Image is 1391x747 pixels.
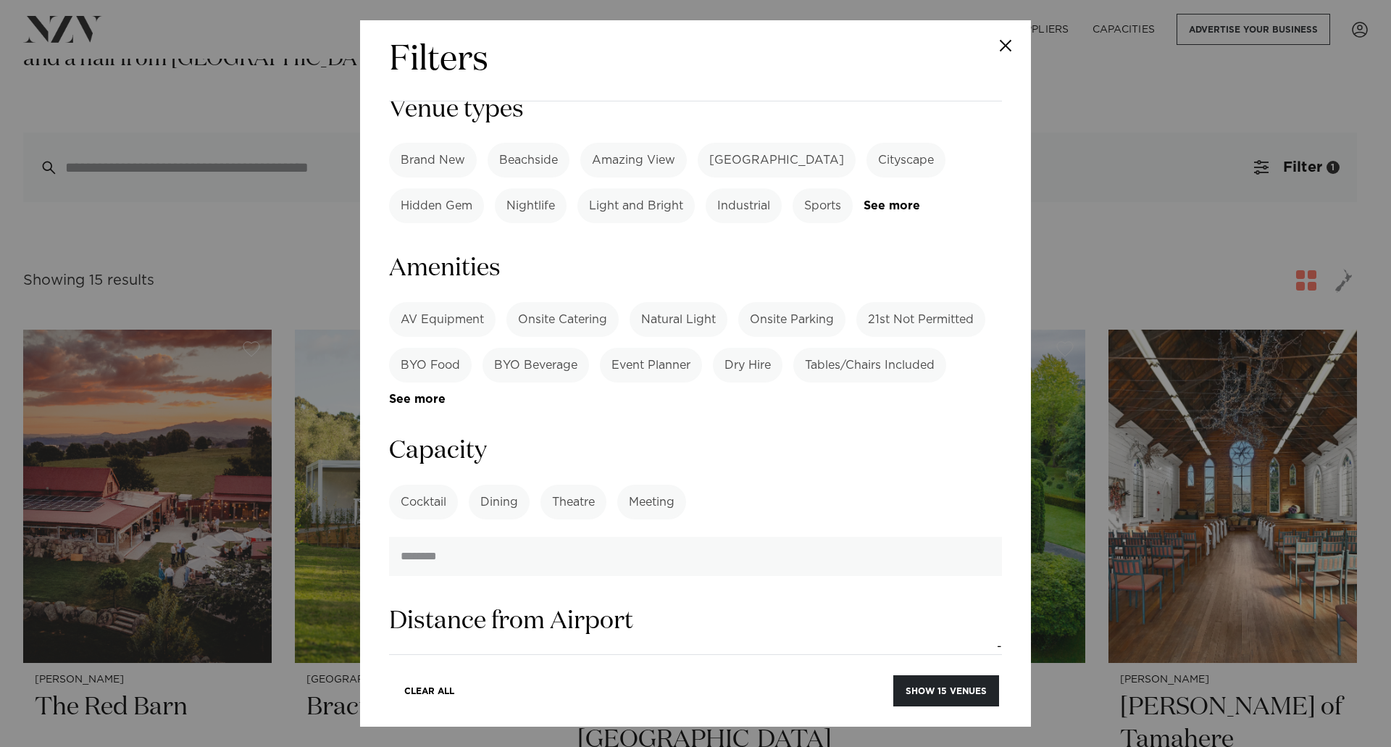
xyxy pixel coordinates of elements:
button: Close [980,20,1031,71]
label: Industrial [706,188,782,223]
label: Beachside [488,143,569,178]
label: Dry Hire [713,348,782,383]
label: AV Equipment [389,302,496,337]
label: BYO Beverage [483,348,589,383]
label: Sports [793,188,853,223]
label: Cocktail [389,485,458,519]
button: Clear All [392,675,467,706]
label: Light and Bright [577,188,695,223]
label: Natural Light [630,302,727,337]
label: Onsite Catering [506,302,619,337]
button: Show 15 venues [893,675,999,706]
label: Event Planner [600,348,702,383]
h3: Venue types [389,93,1002,126]
label: [GEOGRAPHIC_DATA] [698,143,856,178]
label: Brand New [389,143,477,178]
label: Meeting [617,485,686,519]
label: Tables/Chairs Included [793,348,946,383]
label: Onsite Parking [738,302,845,337]
h2: Filters [389,38,488,83]
label: BYO Food [389,348,472,383]
label: Theatre [540,485,606,519]
label: Cityscape [866,143,945,178]
label: Amazing View [580,143,687,178]
label: Hidden Gem [389,188,484,223]
label: Nightlife [495,188,567,223]
h3: Capacity [389,435,1002,467]
output: - [997,638,1002,656]
label: Dining [469,485,530,519]
h3: Amenities [389,252,1002,285]
label: 21st Not Permitted [856,302,985,337]
h3: Distance from Airport [389,605,1002,638]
